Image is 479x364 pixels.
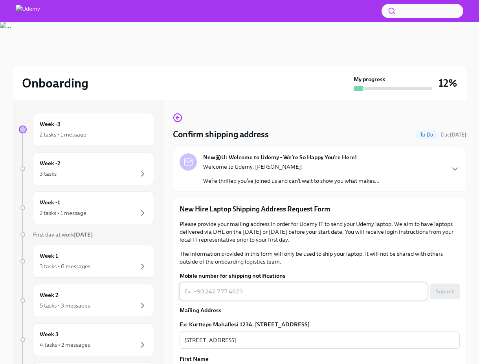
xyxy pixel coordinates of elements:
p: New Hire Laptop Shipping Address Request Form [180,204,460,214]
div: 4 tasks • 2 messages [40,341,90,349]
h6: Week 2 [40,291,59,299]
strong: New@U: Welcome to Udemy - We’re So Happy You’re Here! [203,153,357,161]
h6: Week 3 [40,330,59,339]
label: First Name [180,355,460,363]
textarea: [STREET_ADDRESS] [184,335,455,345]
span: September 18th, 2025 10:00 [441,131,466,138]
span: First day at work [33,231,93,238]
div: 5 tasks • 3 messages [40,302,90,309]
a: First day at work[DATE] [19,231,154,238]
p: The information provided in this form will only be used to ship your laptop. It will not be share... [180,250,460,266]
a: Week -23 tasks [19,152,154,185]
strong: My progress [354,75,385,83]
p: Welcome to Udemy, [PERSON_NAME]! [203,163,380,171]
h6: Week -1 [40,198,60,207]
a: Week -32 tasks • 1 message [19,113,154,146]
label: Mobile number for shipping notifications [180,272,460,280]
div: 2 tasks • 1 message [40,131,86,138]
span: Due [441,132,466,138]
span: To Do [415,132,438,138]
h4: Confirm shipping address [173,129,269,140]
strong: [DATE] [450,132,466,138]
h2: Onboarding [22,75,88,91]
label: Ex: Kurttepe Mahallesi 1234. [STREET_ADDRESS] [180,320,460,328]
div: 3 tasks • 6 messages [40,262,90,270]
a: Week 25 tasks • 3 messages [19,284,154,317]
div: 2 tasks • 1 message [40,209,86,217]
p: We’re thrilled you’ve joined us and can’t wait to show you what makes... [203,177,380,185]
a: Week 34 tasks • 2 messages [19,323,154,356]
h6: Week -2 [40,159,61,167]
img: Udemy [16,5,40,17]
h3: 12% [439,76,457,90]
p: Please provide your mailing address in order for Udemy IT to send your Udemy laptop. We aim to ha... [180,220,460,244]
strong: Mailing Address [180,307,222,314]
strong: [DATE] [74,231,93,238]
div: 3 tasks [40,170,57,178]
h6: Week -3 [40,120,61,128]
a: Week -12 tasks • 1 message [19,191,154,224]
a: Week 13 tasks • 6 messages [19,245,154,278]
h6: Week 1 [40,251,58,260]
